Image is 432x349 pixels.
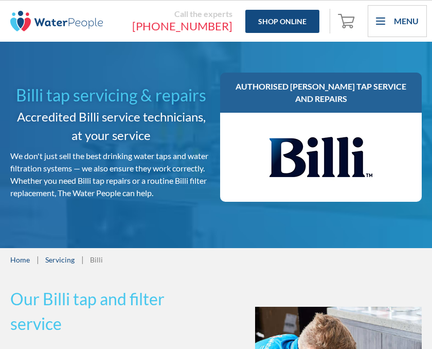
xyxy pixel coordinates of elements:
h3: Authorised [PERSON_NAME] tap service and repairs [230,80,411,105]
a: Home [10,254,30,265]
a: Open empty cart [335,9,360,33]
img: The Water People [10,11,103,31]
div: Menu [394,15,419,27]
h1: Billi tap servicing & repairs [10,83,212,108]
div: Call the experts [113,9,232,19]
h3: Our Billi tap and filter service [10,287,212,336]
h2: Accredited Billi service technicians, at your service [10,108,212,145]
a: [PHONE_NUMBER] [113,19,232,33]
a: Shop Online [245,10,319,33]
div: menu [368,5,427,37]
div: | [35,253,40,266]
img: shopping cart [338,12,357,29]
a: Servicing [45,254,75,265]
p: We don't just sell the best drinking water taps and water filtration systems — we also ensure the... [10,150,212,199]
div: | [80,253,85,266]
div: Billi [90,254,103,265]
